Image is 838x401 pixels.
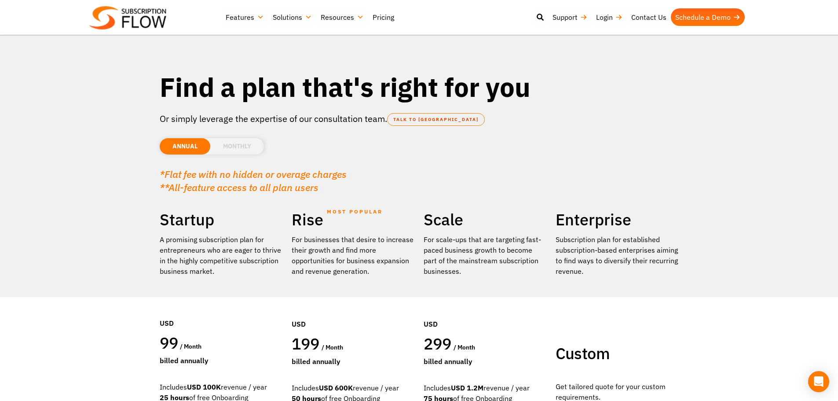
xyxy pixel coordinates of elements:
span: 199 [292,333,320,354]
strong: USD 1.2M [451,383,483,392]
div: For businesses that desire to increase their growth and find more opportunities for business expa... [292,234,415,276]
li: ANNUAL [160,138,210,155]
span: MOST POPULAR [327,202,383,222]
div: Open Intercom Messenger [808,371,829,392]
em: **All-feature access to all plan users [160,181,318,194]
a: Schedule a Demo [671,8,745,26]
p: A promising subscription plan for entrepreneurs who are eager to thrive in the highly competitive... [160,234,283,276]
div: USD [160,291,283,333]
h2: Enterprise [556,210,679,230]
h2: Startup [160,210,283,230]
div: Billed Annually [160,355,283,366]
span: 99 [160,332,179,353]
h2: Scale [424,210,547,230]
a: Contact Us [627,8,671,26]
a: Pricing [368,8,399,26]
strong: USD 100K [187,383,221,391]
img: Subscriptionflow [89,6,166,29]
strong: USD 600K [319,383,353,392]
div: Billed Annually [292,356,415,367]
a: Support [548,8,592,26]
a: Resources [316,8,368,26]
h1: Find a plan that's right for you [160,70,679,103]
a: Solutions [268,8,316,26]
div: USD [424,292,547,334]
span: Custom [556,343,610,364]
span: / month [180,342,201,350]
li: MONTHLY [210,138,264,155]
span: / month [322,343,343,351]
span: 299 [424,333,452,354]
a: TALK TO [GEOGRAPHIC_DATA] [387,113,485,126]
span: / month [454,343,475,351]
div: For scale-ups that are targeting fast-paced business growth to become part of the mainstream subs... [424,234,547,276]
div: USD [292,292,415,334]
div: Billed Annually [424,356,547,367]
em: *Flat fee with no hidden or overage charges [160,168,347,180]
a: Features [221,8,268,26]
p: Subscription plan for established subscription-based enterprises aiming to find ways to diversify... [556,234,679,276]
p: Or simply leverage the expertise of our consultation team. [160,112,679,125]
h2: Rise [292,210,415,230]
a: Login [592,8,627,26]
